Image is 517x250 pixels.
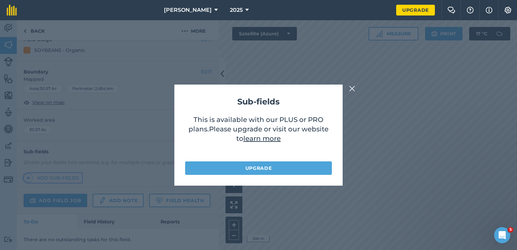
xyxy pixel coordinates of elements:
img: svg+xml;base64,PHN2ZyB4bWxucz0iaHR0cDovL3d3dy53My5vcmcvMjAwMC9zdmciIHdpZHRoPSIyMiIgaGVpZ2h0PSIzMC... [349,85,355,93]
a: Upgrade [396,5,435,15]
a: Upgrade [185,161,332,175]
a: learn more [243,134,281,143]
h2: Sub-fields [185,95,332,108]
span: 2025 [230,6,243,14]
img: A question mark icon [466,7,474,13]
p: This is available with our PLUS or PRO plans . [185,115,332,155]
img: Two speech bubbles overlapping with the left bubble in the forefront [447,7,455,13]
span: 5 [508,227,513,232]
span: Please upgrade or visit our website to [209,125,329,143]
img: svg+xml;base64,PHN2ZyB4bWxucz0iaHR0cDovL3d3dy53My5vcmcvMjAwMC9zdmciIHdpZHRoPSIxNyIgaGVpZ2h0PSIxNy... [486,6,492,14]
span: [PERSON_NAME] [164,6,212,14]
img: A cog icon [504,7,512,13]
img: fieldmargin Logo [7,5,17,15]
iframe: Intercom live chat [494,227,510,243]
